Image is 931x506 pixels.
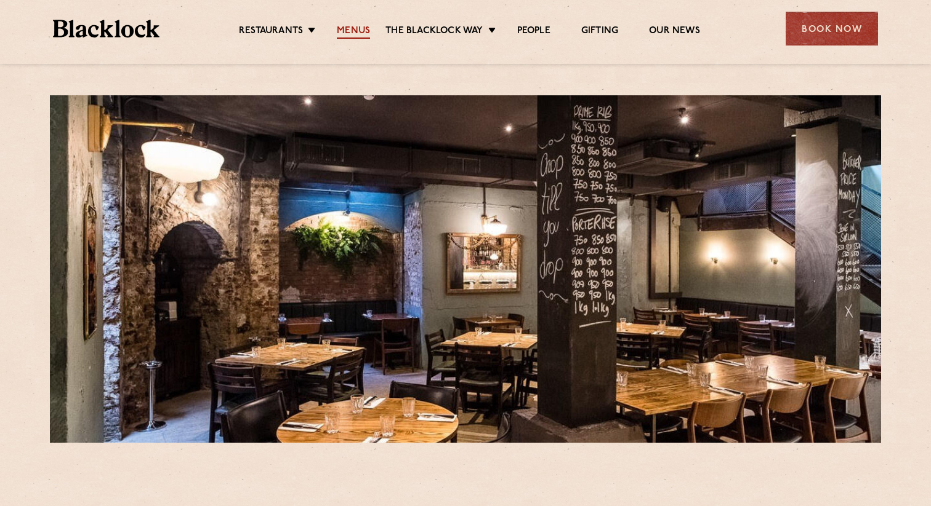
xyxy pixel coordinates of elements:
a: People [517,25,550,39]
a: The Blacklock Way [385,25,483,39]
a: Restaurants [239,25,303,39]
a: Our News [649,25,700,39]
a: Menus [337,25,370,39]
img: BL_Textured_Logo-footer-cropped.svg [53,20,159,38]
a: Gifting [581,25,618,39]
div: Book Now [786,12,878,45]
